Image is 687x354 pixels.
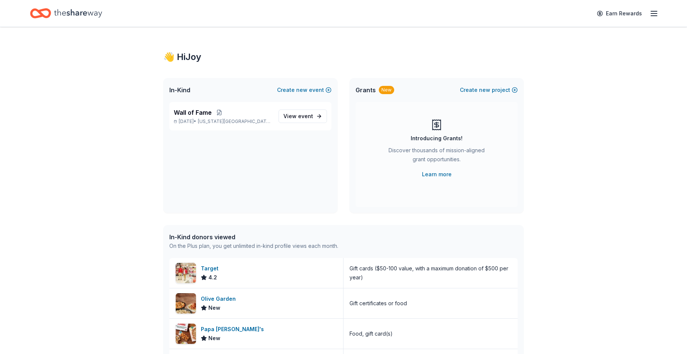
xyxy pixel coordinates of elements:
div: Papa [PERSON_NAME]'s [201,325,267,334]
span: [US_STATE][GEOGRAPHIC_DATA], [GEOGRAPHIC_DATA] [198,118,273,124]
img: Image for Papa John's [176,324,196,344]
img: Image for Target [176,263,196,283]
div: Discover thousands of mission-aligned grant opportunities. [386,146,488,167]
div: On the Plus plan, you get unlimited in-kind profile views each month. [169,241,338,250]
span: Wall of Fame [174,108,212,117]
div: Gift certificates or food [350,299,407,308]
div: New [379,86,394,94]
div: Food, gift card(s) [350,329,393,338]
a: Learn more [422,170,452,179]
div: In-Kind donors viewed [169,232,338,241]
div: Gift cards ($50-100 value, with a maximum donation of $500 per year) [350,264,512,282]
button: Createnewproject [460,85,518,94]
div: Introducing Grants! [411,134,463,143]
span: event [298,113,313,119]
div: Target [201,264,221,273]
span: new [296,85,307,94]
span: new [479,85,490,94]
div: Olive Garden [201,294,239,303]
span: New [208,303,220,312]
a: View event [279,109,327,123]
span: 4.2 [208,273,217,282]
a: Home [30,4,102,22]
div: 👋 Hi Joy [163,51,524,63]
img: Image for Olive Garden [176,293,196,313]
span: New [208,334,220,343]
span: In-Kind [169,85,190,94]
p: [DATE] • [174,118,273,124]
a: Earn Rewards [592,7,646,20]
span: Grants [356,85,376,94]
span: View [283,112,313,121]
button: Createnewevent [277,85,331,94]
